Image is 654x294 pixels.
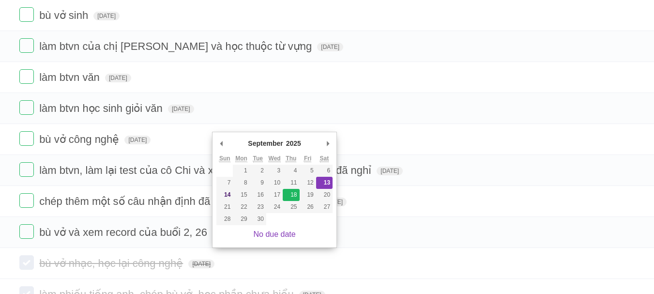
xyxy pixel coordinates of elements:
label: Done [19,224,34,239]
button: 14 [216,189,233,201]
button: 2 [250,165,266,177]
div: September [246,136,284,151]
button: 3 [266,165,283,177]
span: [DATE] [377,167,403,175]
abbr: Saturday [320,155,329,162]
span: làm btvn văn [39,71,102,83]
button: 25 [283,201,299,213]
span: bù vở sinh [39,9,91,21]
button: 10 [266,177,283,189]
label: Done [19,100,34,115]
button: 7 [216,177,233,189]
abbr: Thursday [286,155,296,162]
button: 21 [216,201,233,213]
label: Done [19,131,34,146]
button: Next Month [323,136,333,151]
span: bù vở nhạc, học lại công nghệ [39,257,185,269]
span: [DATE] [124,136,151,144]
button: 15 [233,189,249,201]
span: bù vở công nghệ [39,133,122,145]
label: Done [19,38,34,53]
button: 24 [266,201,283,213]
label: Done [19,193,34,208]
button: 6 [316,165,333,177]
span: làm btvn của chị [PERSON_NAME] và học thuộc từ vựng [39,40,314,52]
abbr: Sunday [219,155,230,162]
label: Done [19,69,34,84]
button: 17 [266,189,283,201]
abbr: Friday [304,155,311,162]
span: làm btvn học sinh giỏi văn [39,102,165,114]
button: 20 [316,189,333,201]
span: [DATE] [188,260,214,268]
button: 16 [250,189,266,201]
button: 23 [250,201,266,213]
button: 11 [283,177,299,189]
button: 26 [300,201,316,213]
button: 19 [300,189,316,201]
button: 12 [300,177,316,189]
span: [DATE] [93,12,120,20]
button: 4 [283,165,299,177]
span: chép thêm một số câu nhận định đã chụp lại và học thuộc [39,195,318,207]
span: bù vở và xem record của buổi 2, 26 [39,226,210,238]
button: 1 [233,165,249,177]
abbr: Wednesday [269,155,281,162]
span: [DATE] [105,74,131,82]
button: 30 [250,213,266,225]
span: [DATE] [317,43,343,51]
span: làm btvn, làm lại test của cô Chi và xem bù record những buổi đã nghỉ [39,164,374,176]
abbr: Monday [235,155,247,162]
button: Previous Month [216,136,226,151]
div: 2025 [285,136,303,151]
span: [DATE] [168,105,194,113]
label: Done [19,255,34,270]
button: 5 [300,165,316,177]
button: 8 [233,177,249,189]
a: No due date [254,230,296,238]
button: 18 [283,189,299,201]
abbr: Tuesday [253,155,263,162]
button: 9 [250,177,266,189]
button: 28 [216,213,233,225]
label: Done [19,162,34,177]
button: 27 [316,201,333,213]
button: 13 [316,177,333,189]
label: Done [19,7,34,22]
button: 22 [233,201,249,213]
button: 29 [233,213,249,225]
